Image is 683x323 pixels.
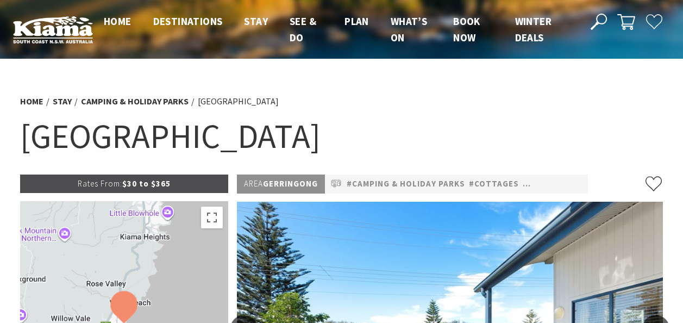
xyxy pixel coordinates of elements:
span: Rates From: [78,178,122,189]
a: #Camping & Holiday Parks [347,177,465,191]
span: See & Do [290,15,316,44]
img: Kiama Logo [13,16,93,44]
h1: [GEOGRAPHIC_DATA] [20,114,663,158]
a: #Cottages [469,177,519,191]
span: Area [244,178,263,189]
a: Home [20,96,43,107]
span: Winter Deals [515,15,552,44]
a: Stay [53,96,72,107]
span: Book now [453,15,480,44]
span: What’s On [391,15,427,44]
span: Stay [244,15,268,28]
span: Plan [344,15,369,28]
li: [GEOGRAPHIC_DATA] [198,95,279,109]
p: $30 to $365 [20,175,229,193]
nav: Main Menu [93,13,578,46]
a: Camping & Holiday Parks [81,96,189,107]
span: Destinations [153,15,223,28]
span: Home [104,15,131,28]
a: #Pet Friendly [523,177,586,191]
button: Toggle fullscreen view [201,207,223,228]
p: Gerringong [237,175,325,194]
